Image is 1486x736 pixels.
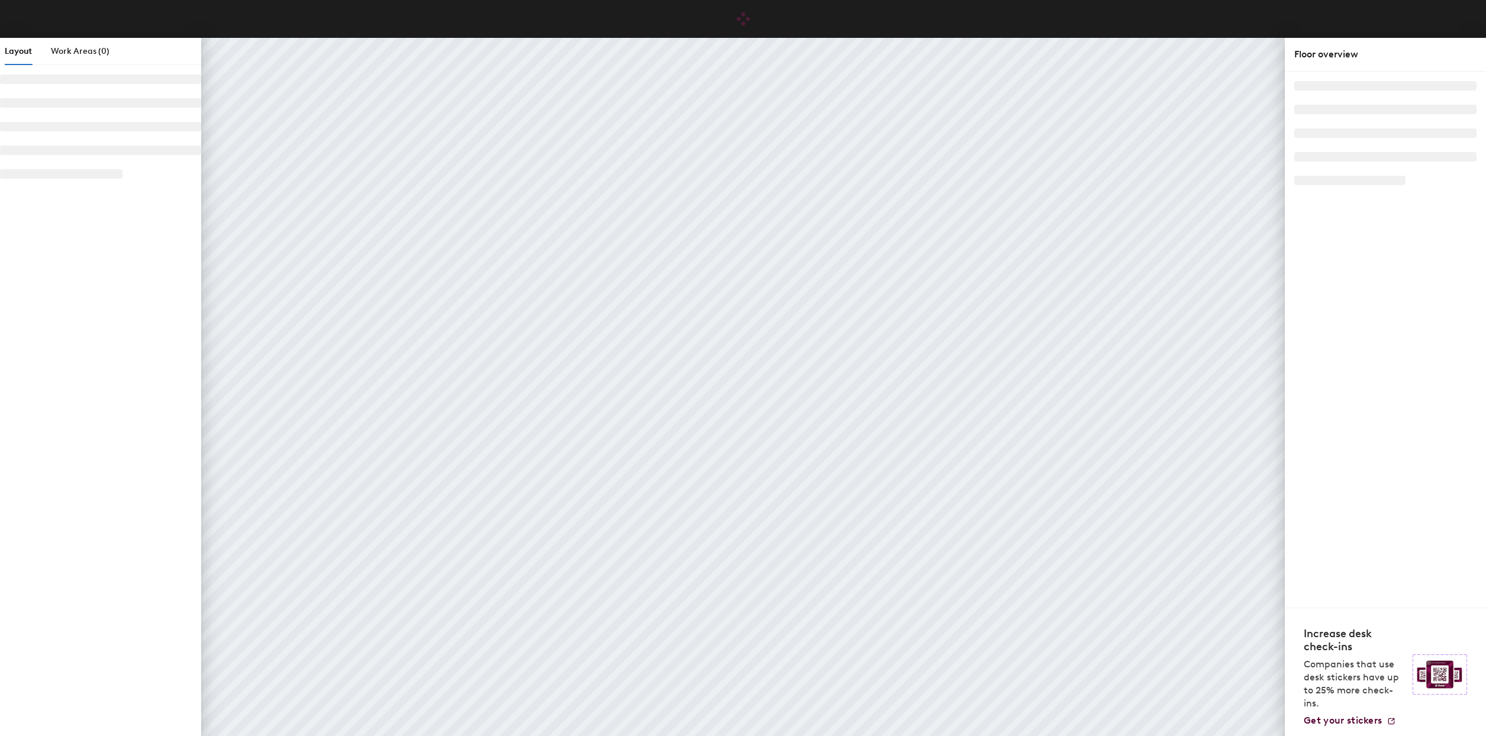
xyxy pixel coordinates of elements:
span: Layout [5,46,32,56]
img: Sticker logo [1413,654,1467,695]
p: Companies that use desk stickers have up to 25% more check-ins. [1304,658,1406,710]
h4: Increase desk check-ins [1304,627,1406,653]
a: Get your stickers [1304,715,1396,727]
div: Floor overview [1294,47,1477,62]
span: Work Areas (0) [51,46,109,56]
span: Get your stickers [1304,715,1382,726]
